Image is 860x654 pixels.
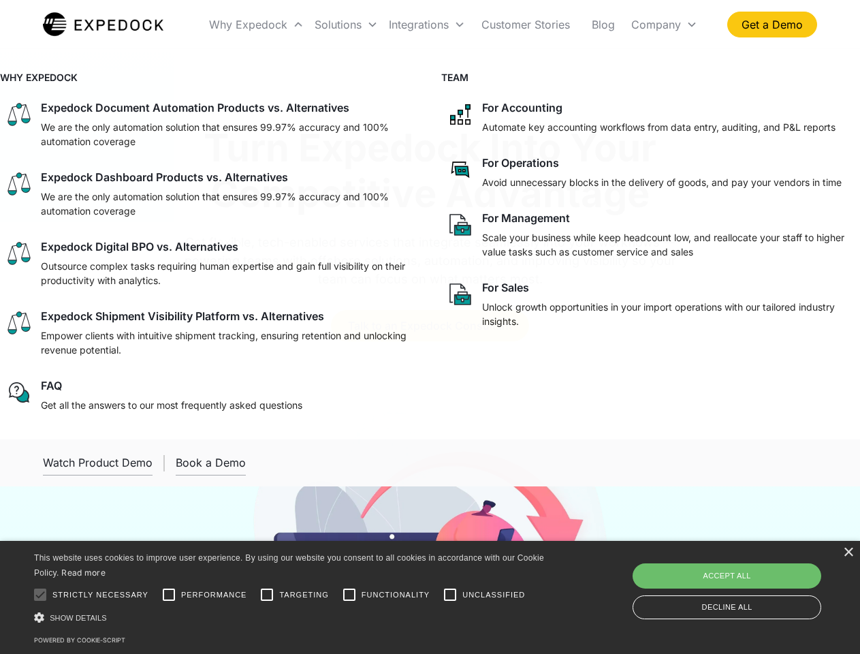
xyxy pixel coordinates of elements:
[41,379,62,392] div: FAQ
[482,281,529,294] div: For Sales
[482,175,842,189] p: Avoid unnecessary blocks in the delivery of goods, and pay your vendors in time
[176,456,246,469] div: Book a Demo
[389,18,449,31] div: Integrations
[209,18,287,31] div: Why Expedock
[52,589,148,601] span: Strictly necessary
[34,610,549,625] div: Show details
[41,101,349,114] div: Expedock Document Automation Products vs. Alternatives
[447,281,474,308] img: paper and bag icon
[34,636,125,644] a: Powered by cookie-script
[41,120,414,149] p: We are the only automation solution that ensures 99.97% accuracy and 100% automation coverage
[41,259,414,287] p: Outsource complex tasks requiring human expertise and gain full visibility on their productivity ...
[61,567,106,578] a: Read more
[581,1,626,48] a: Blog
[181,589,247,601] span: Performance
[482,156,559,170] div: For Operations
[41,170,288,184] div: Expedock Dashboard Products vs. Alternatives
[471,1,581,48] a: Customer Stories
[43,11,163,38] img: Expedock Logo
[383,1,471,48] div: Integrations
[727,12,817,37] a: Get a Demo
[41,328,414,357] p: Empower clients with intuitive shipment tracking, ensuring retention and unlocking revenue potent...
[43,450,153,476] a: open lightbox
[482,101,562,114] div: For Accounting
[5,379,33,406] img: regular chat bubble icon
[43,456,153,469] div: Watch Product Demo
[5,101,33,128] img: scale icon
[50,614,107,622] span: Show details
[41,189,414,218] p: We are the only automation solution that ensures 99.97% accuracy and 100% automation coverage
[631,18,681,31] div: Company
[5,240,33,267] img: scale icon
[5,170,33,198] img: scale icon
[362,589,430,601] span: Functionality
[482,120,835,134] p: Automate key accounting workflows from data entry, auditing, and P&L reports
[309,1,383,48] div: Solutions
[482,230,855,259] p: Scale your business while keep headcount low, and reallocate your staff to higher value tasks suc...
[482,300,855,328] p: Unlock growth opportunities in your import operations with our tailored industry insights.
[41,398,302,412] p: Get all the answers to our most frequently asked questions
[633,507,860,654] iframe: Chat Widget
[5,309,33,337] img: scale icon
[626,1,703,48] div: Company
[447,211,474,238] img: paper and bag icon
[482,211,570,225] div: For Management
[204,1,309,48] div: Why Expedock
[462,589,525,601] span: Unclassified
[43,11,163,38] a: home
[447,156,474,183] img: rectangular chat bubble icon
[279,589,328,601] span: Targeting
[34,553,544,578] span: This website uses cookies to improve user experience. By using our website you consent to all coo...
[315,18,362,31] div: Solutions
[41,309,324,323] div: Expedock Shipment Visibility Platform vs. Alternatives
[176,450,246,476] a: Book a Demo
[41,240,238,253] div: Expedock Digital BPO vs. Alternatives
[447,101,474,128] img: network like icon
